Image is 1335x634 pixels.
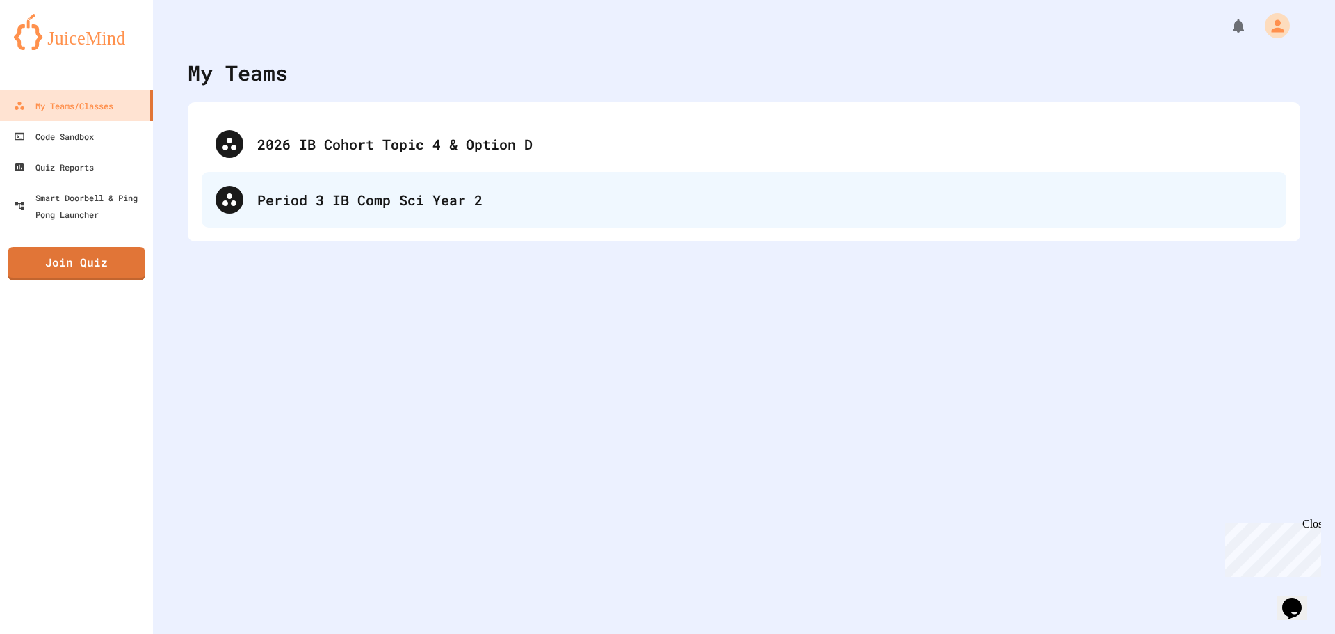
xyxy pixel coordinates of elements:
div: My Account [1250,10,1293,42]
div: My Notifications [1204,14,1250,38]
div: My Teams/Classes [14,97,113,114]
div: Quiz Reports [14,159,94,175]
div: Period 3 IB Comp Sci Year 2 [202,172,1286,228]
div: Code Sandbox [14,128,94,145]
div: Smart Doorbell & Ping Pong Launcher [14,189,147,223]
iframe: chat widget [1220,518,1321,577]
a: Join Quiz [8,247,145,280]
div: 2026 IB Cohort Topic 4 & Option D [202,116,1286,172]
div: Chat with us now!Close [6,6,96,88]
div: My Teams [188,57,288,88]
div: 2026 IB Cohort Topic 4 & Option D [257,134,1272,154]
img: logo-orange.svg [14,14,139,50]
iframe: chat widget [1277,578,1321,620]
div: Period 3 IB Comp Sci Year 2 [257,189,1272,210]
